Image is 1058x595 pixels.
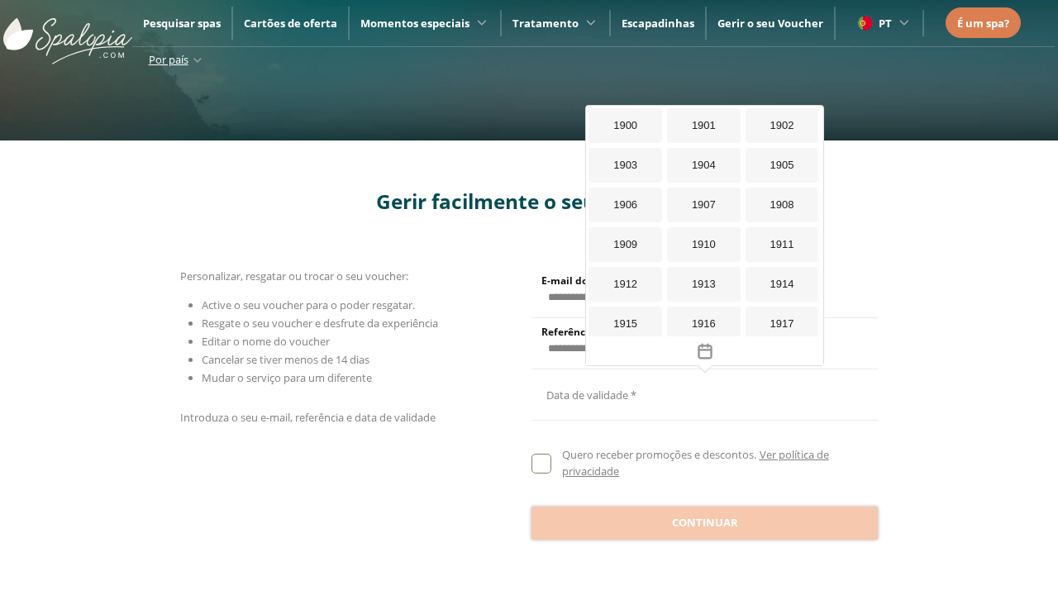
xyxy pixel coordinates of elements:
img: ImgLogoSpalopia.BvClDcEz.svg [3,2,132,64]
span: Mudar o serviço para um diferente [202,370,372,385]
a: Cartões de oferta [244,16,337,31]
div: 1910 [667,227,741,262]
span: Editar o nome do voucher [202,334,330,349]
div: 1913 [667,267,741,302]
span: Personalizar, resgatar ou trocar o seu voucher: [180,269,408,283]
div: 1908 [746,188,819,222]
div: 1914 [746,267,819,302]
div: 1904 [667,148,741,183]
div: 1903 [589,148,662,183]
span: Continuar [672,515,738,531]
div: 1902 [746,108,819,143]
div: 1916 [667,307,741,341]
div: 1901 [667,108,741,143]
div: 1900 [589,108,662,143]
a: É um spa? [957,14,1009,32]
div: 1909 [589,227,662,262]
button: Continuar [531,507,878,540]
a: Gerir o seu Voucher [717,16,823,31]
div: 1907 [667,188,741,222]
span: Cancelar se tiver menos de 14 dias [202,352,369,367]
button: Toggle overlay [586,336,823,365]
div: 1915 [589,307,662,341]
a: Pesquisar spas [143,16,221,31]
div: 1906 [589,188,662,222]
div: 1917 [746,307,819,341]
div: 1911 [746,227,819,262]
a: Ver política de privacidade [562,447,828,478]
span: Gerir facilmente o seu voucher [376,188,683,215]
span: Quero receber promoções e descontos. [562,447,756,462]
div: 1905 [746,148,819,183]
span: Por país [149,52,188,67]
div: 1912 [589,267,662,302]
a: Escapadinhas [622,16,694,31]
span: É um spa? [957,16,1009,31]
span: Active o seu voucher para o poder resgatar. [202,297,415,312]
span: Introduza o seu e-mail, referência e data de validade [180,410,436,425]
span: Resgate o seu voucher e desfrute da experiência [202,316,438,331]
